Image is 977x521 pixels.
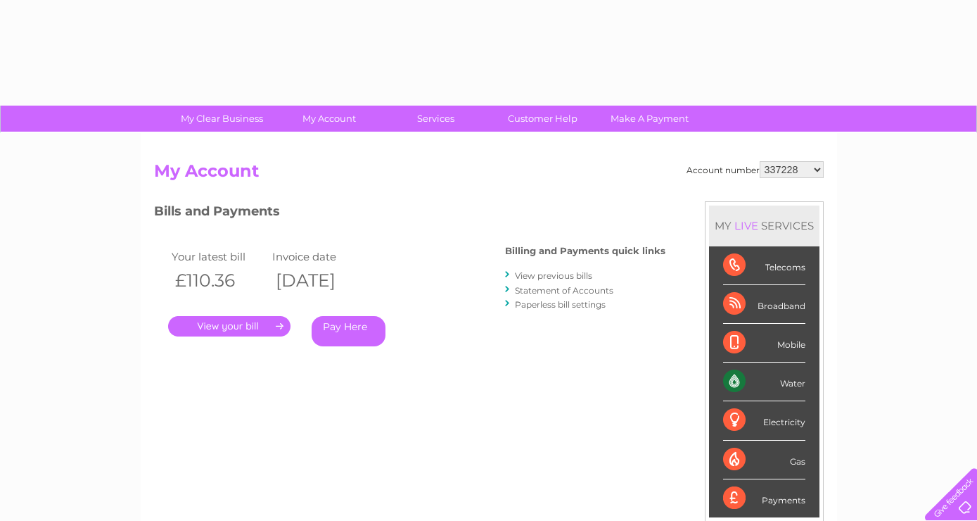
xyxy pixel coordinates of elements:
[723,363,805,401] div: Water
[269,247,370,266] td: Invoice date
[378,106,494,132] a: Services
[154,201,665,226] h3: Bills and Payments
[515,299,606,310] a: Paperless bill settings
[485,106,601,132] a: Customer Help
[723,441,805,479] div: Gas
[723,246,805,285] div: Telecoms
[515,270,592,281] a: View previous bills
[723,324,805,363] div: Mobile
[592,106,708,132] a: Make A Payment
[505,246,665,256] h4: Billing and Payments quick links
[168,247,269,266] td: Your latest bill
[164,106,280,132] a: My Clear Business
[271,106,387,132] a: My Account
[723,479,805,517] div: Payments
[515,285,613,296] a: Statement of Accounts
[723,401,805,440] div: Electricity
[687,161,824,178] div: Account number
[154,161,824,188] h2: My Account
[732,219,761,232] div: LIVE
[709,206,819,246] div: MY SERVICES
[168,266,269,295] th: £110.36
[269,266,370,295] th: [DATE]
[723,285,805,324] div: Broadband
[312,316,385,346] a: Pay Here
[168,316,290,337] a: .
